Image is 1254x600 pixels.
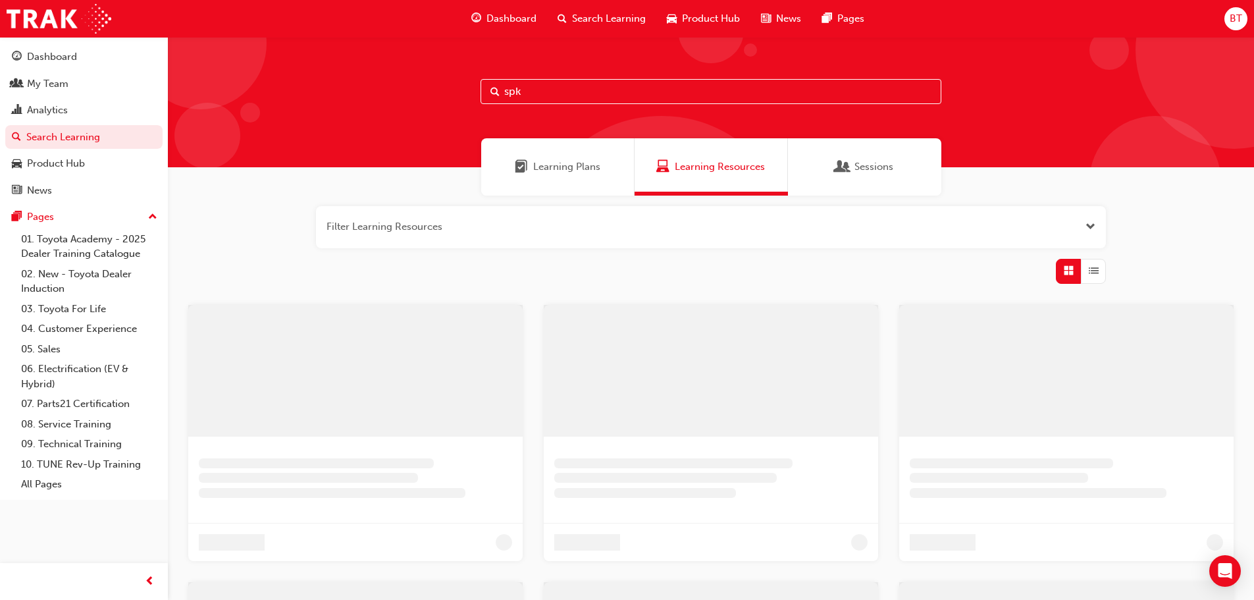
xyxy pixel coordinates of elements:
[1209,555,1241,587] div: Open Intercom Messenger
[635,138,788,196] a: Learning ResourcesLearning Resources
[12,51,22,63] span: guage-icon
[761,11,771,27] span: news-icon
[788,138,941,196] a: SessionsSessions
[27,209,54,225] div: Pages
[16,229,163,264] a: 01. Toyota Academy - 2025 Dealer Training Catalogue
[750,5,812,32] a: news-iconNews
[12,78,22,90] span: people-icon
[515,159,528,175] span: Learning Plans
[776,11,801,26] span: News
[481,138,635,196] a: Learning PlansLearning Plans
[1230,11,1242,26] span: BT
[5,42,163,205] button: DashboardMy TeamAnalyticsSearch LearningProduct HubNews
[12,158,22,170] span: car-icon
[16,394,163,414] a: 07. Parts21 Certification
[461,5,547,32] a: guage-iconDashboard
[675,159,765,175] span: Learning Resources
[837,11,864,26] span: Pages
[1064,263,1074,279] span: Grid
[1085,219,1095,234] button: Open the filter
[27,76,68,92] div: My Team
[5,151,163,176] a: Product Hub
[854,159,893,175] span: Sessions
[12,185,22,197] span: news-icon
[27,49,77,65] div: Dashboard
[27,103,68,118] div: Analytics
[486,11,536,26] span: Dashboard
[12,105,22,117] span: chart-icon
[16,359,163,394] a: 06. Electrification (EV & Hybrid)
[481,79,941,104] input: Search...
[471,11,481,27] span: guage-icon
[27,183,52,198] div: News
[490,84,500,99] span: Search
[5,125,163,150] a: Search Learning
[16,299,163,319] a: 03. Toyota For Life
[812,5,875,32] a: pages-iconPages
[27,156,85,171] div: Product Hub
[656,159,669,175] span: Learning Resources
[572,11,646,26] span: Search Learning
[148,209,157,226] span: up-icon
[16,339,163,360] a: 05. Sales
[145,574,155,590] span: prev-icon
[12,132,21,144] span: search-icon
[16,319,163,339] a: 04. Customer Experience
[558,11,567,27] span: search-icon
[5,205,163,229] button: Pages
[16,454,163,475] a: 10. TUNE Rev-Up Training
[16,264,163,299] a: 02. New - Toyota Dealer Induction
[5,45,163,69] a: Dashboard
[822,11,832,27] span: pages-icon
[7,4,111,34] img: Trak
[12,211,22,223] span: pages-icon
[682,11,740,26] span: Product Hub
[656,5,750,32] a: car-iconProduct Hub
[547,5,656,32] a: search-iconSearch Learning
[836,159,849,175] span: Sessions
[5,72,163,96] a: My Team
[533,159,600,175] span: Learning Plans
[5,98,163,123] a: Analytics
[16,474,163,495] a: All Pages
[1224,7,1247,30] button: BT
[1089,263,1099,279] span: List
[5,178,163,203] a: News
[16,414,163,435] a: 08. Service Training
[667,11,677,27] span: car-icon
[16,434,163,454] a: 09. Technical Training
